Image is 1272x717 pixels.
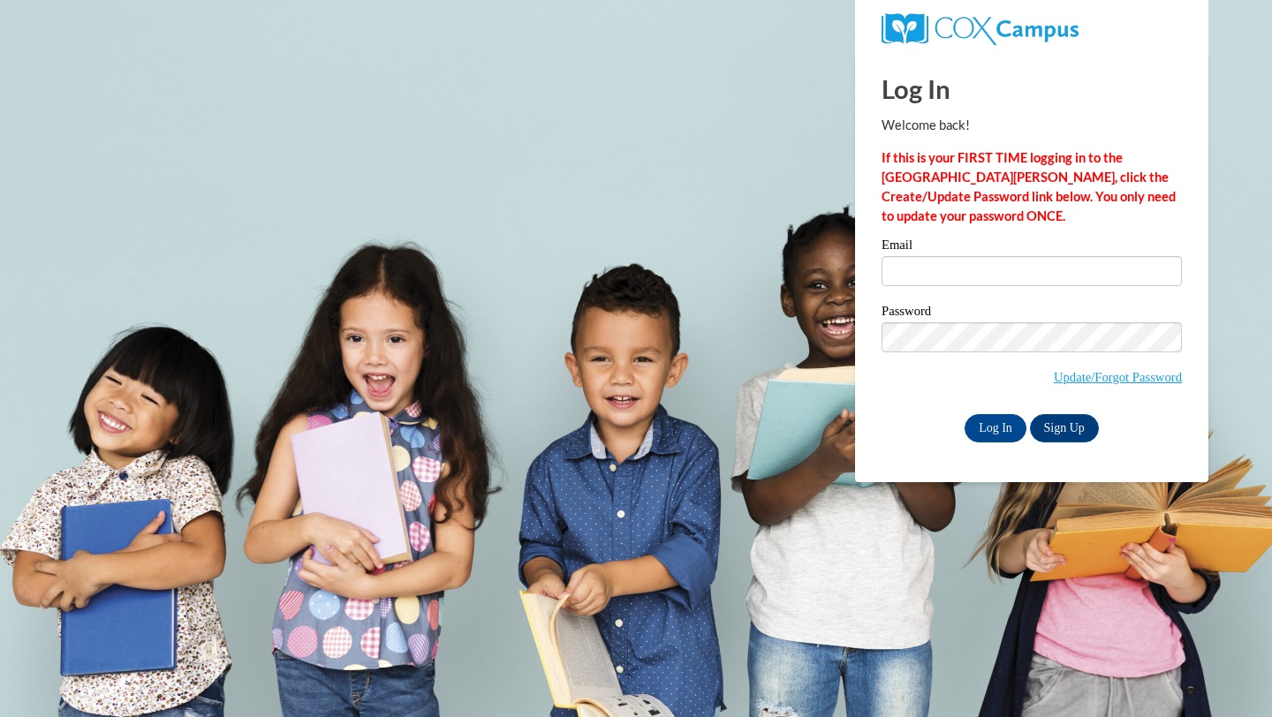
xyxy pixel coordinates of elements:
p: Welcome back! [882,116,1182,135]
a: Sign Up [1030,414,1099,442]
label: Password [882,305,1182,322]
a: Update/Forgot Password [1054,370,1182,384]
img: COX Campus [882,13,1079,45]
input: Log In [965,414,1026,442]
a: COX Campus [882,20,1079,35]
strong: If this is your FIRST TIME logging in to the [GEOGRAPHIC_DATA][PERSON_NAME], click the Create/Upd... [882,150,1176,223]
h1: Log In [882,71,1182,107]
label: Email [882,238,1182,256]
